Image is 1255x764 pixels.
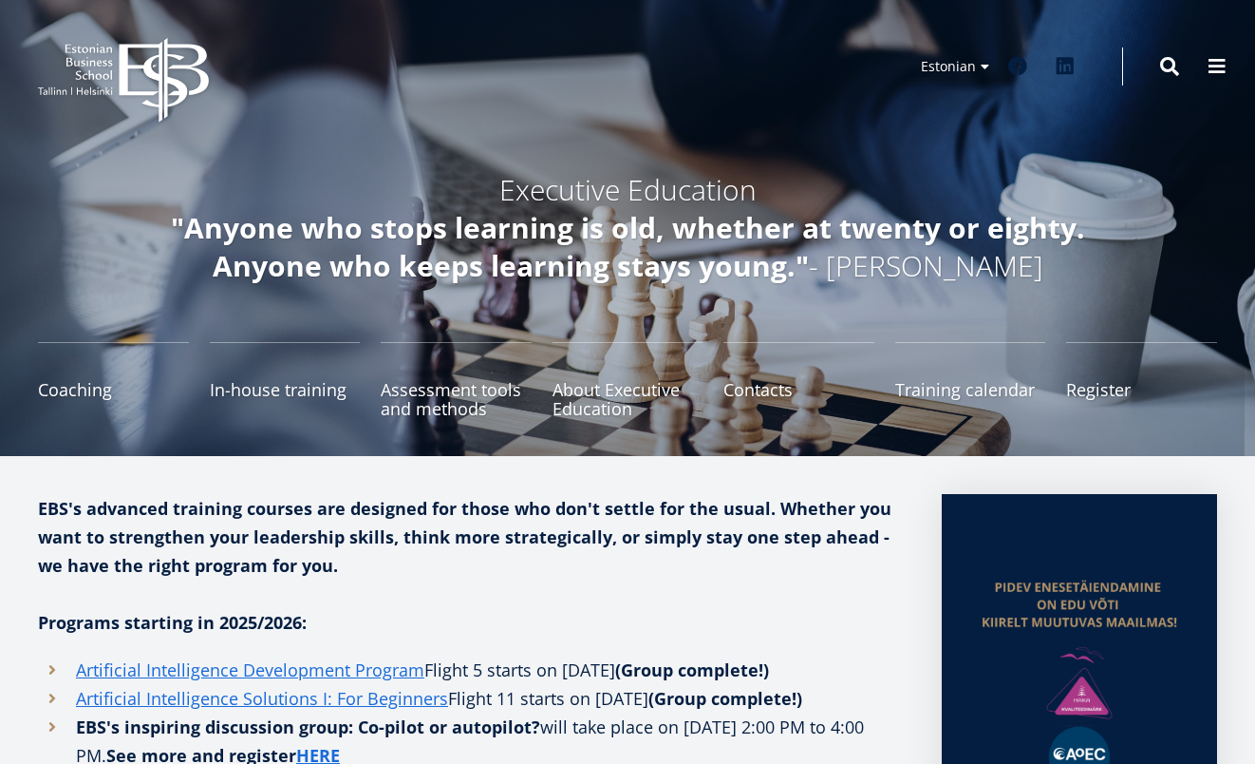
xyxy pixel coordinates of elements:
font: Training calendar [895,378,1035,401]
font: About Executive Education [553,378,680,420]
a: Assessment tools and methods [381,342,532,418]
font: Programs starting in 2025/2026: [38,611,307,634]
font: EBS's inspiring discussion group: Co-pilot or autopilot? [76,716,540,738]
a: About Executive Education [553,342,703,418]
font: Assessment tools and methods [381,378,521,420]
a: Training calendar [895,342,1046,418]
font: Artificial Intelligence Development Program [76,659,424,681]
a: Contacts [723,342,874,418]
font: Flight 5 starts on [DATE] [424,659,615,681]
font: Flight 11 starts on [DATE] [448,687,648,710]
font: Executive Education [499,170,757,209]
font: Artificial Intelligence Solutions I: For Beginners [76,687,448,710]
a: Artificial Intelligence Solutions I: For Beginners [76,684,448,713]
a: In-house training [210,342,361,418]
font: - [PERSON_NAME] [809,246,1043,285]
a: Artificial Intelligence Development Program [76,656,424,684]
font: (Group complete!) [648,687,802,710]
font: "Anyone who stops learning is old, whether at twenty or eighty. Anyone who keeps learning stays y... [171,208,1085,285]
a: Coaching [38,342,189,418]
font: Register [1066,378,1131,401]
font: EBS's advanced training courses are designed for those who don't settle for the usual. Whether yo... [38,497,891,577]
font: In-house training [210,378,347,401]
font: Coaching [38,378,112,401]
font: (Group complete!) [615,659,769,681]
font: Contacts [723,378,793,401]
a: Register [1066,342,1217,418]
